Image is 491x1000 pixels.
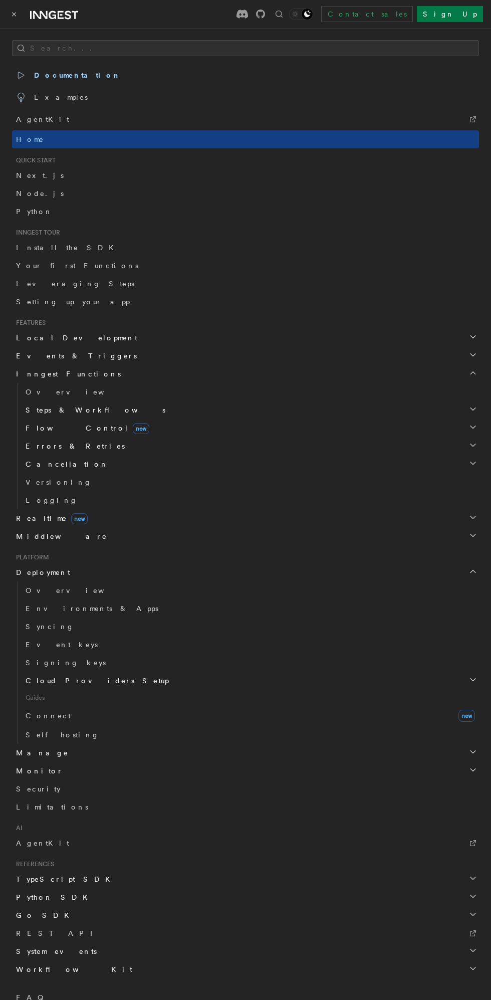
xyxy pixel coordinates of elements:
a: Security [12,780,479,798]
a: Node.js [12,184,479,203]
a: Limitations [12,798,479,816]
span: Node.js [16,189,64,197]
span: Features [12,319,46,327]
div: Deployment [12,581,479,744]
a: AgentKit [12,834,479,852]
button: Python SDK [12,888,479,906]
span: Guides [22,690,479,706]
a: Documentation [12,64,479,86]
span: AgentKit [16,839,69,847]
span: Monitor [12,766,63,776]
span: Middleware [12,531,107,541]
button: Search... [12,40,479,56]
span: Logging [26,496,78,504]
span: System events [12,946,97,956]
span: new [71,513,88,524]
button: Middleware [12,527,479,545]
span: Events & Triggers [12,351,137,361]
a: Home [12,130,479,148]
span: REST API [16,929,101,937]
span: Deployment [12,567,70,577]
button: Workflow Kit [12,960,479,978]
button: Steps & Workflows [22,401,479,419]
span: Go SDK [12,910,75,920]
span: Python [16,208,53,216]
a: Event keys [22,636,479,654]
span: AgentKit [16,112,69,126]
span: Versioning [26,478,92,486]
span: Install the SDK [16,244,120,252]
button: Find something... [273,8,285,20]
a: Overview [22,581,479,599]
a: Examples [12,86,479,108]
span: AI [12,824,23,832]
span: Inngest tour [12,229,60,237]
span: TypeScript SDK [12,874,116,884]
span: Connect [26,712,71,720]
span: Overview [26,388,129,396]
button: Flow Controlnew [22,419,479,437]
span: Flow Control [22,423,149,433]
span: Quick start [12,156,56,164]
span: Setting up your app [16,298,130,306]
a: Contact sales [321,6,413,22]
span: Home [16,134,44,144]
button: Deployment [12,563,479,581]
span: Security [16,785,61,793]
span: Your first Functions [16,262,138,270]
span: Documentation [16,68,121,82]
span: Next.js [16,171,64,179]
span: Inngest Functions [12,369,121,379]
button: TypeScript SDK [12,870,479,888]
button: Events & Triggers [12,347,479,365]
span: Cancellation [22,459,108,469]
button: Errors & Retries [22,437,479,455]
a: Next.js [12,166,479,184]
a: Environments & Apps [22,599,479,618]
a: Python [12,203,479,221]
a: Leveraging Steps [12,275,479,293]
button: Monitor [12,762,479,780]
div: Inngest Functions [12,383,479,509]
a: Connectnew [22,706,479,726]
a: Self hosting [22,726,479,744]
span: Cloud Providers Setup [22,676,169,686]
span: Overview [26,586,129,594]
button: System events [12,942,479,960]
a: Versioning [22,473,479,491]
button: Cloud Providers Setup [22,672,479,690]
span: Syncing [26,623,74,631]
a: Signing keys [22,654,479,672]
span: Signing keys [26,659,106,667]
span: new [458,710,475,722]
span: Manage [12,748,69,758]
button: Go SDK [12,906,479,924]
button: Cancellation [22,455,479,473]
a: Syncing [22,618,479,636]
span: new [133,423,149,434]
a: Overview [22,383,479,401]
span: Workflow Kit [12,964,132,974]
span: Errors & Retries [22,441,125,451]
button: Realtimenew [12,509,479,527]
a: Install the SDK [12,239,479,257]
span: Self hosting [26,731,99,739]
span: Limitations [16,803,88,811]
span: Event keys [26,641,98,649]
button: Toggle dark mode [289,8,313,20]
span: Realtime [12,513,88,523]
a: REST API [12,924,479,942]
button: Inngest Functions [12,365,479,383]
span: Platform [12,553,49,561]
button: Local Development [12,329,479,347]
span: Local Development [12,333,137,343]
button: Toggle navigation [8,8,20,20]
button: Manage [12,744,479,762]
span: Steps & Workflows [22,405,165,415]
a: Your first Functions [12,257,479,275]
a: Setting up your app [12,293,479,311]
span: Leveraging Steps [16,280,134,288]
span: Python SDK [12,892,94,902]
span: Examples [16,90,88,104]
a: Logging [22,491,479,509]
